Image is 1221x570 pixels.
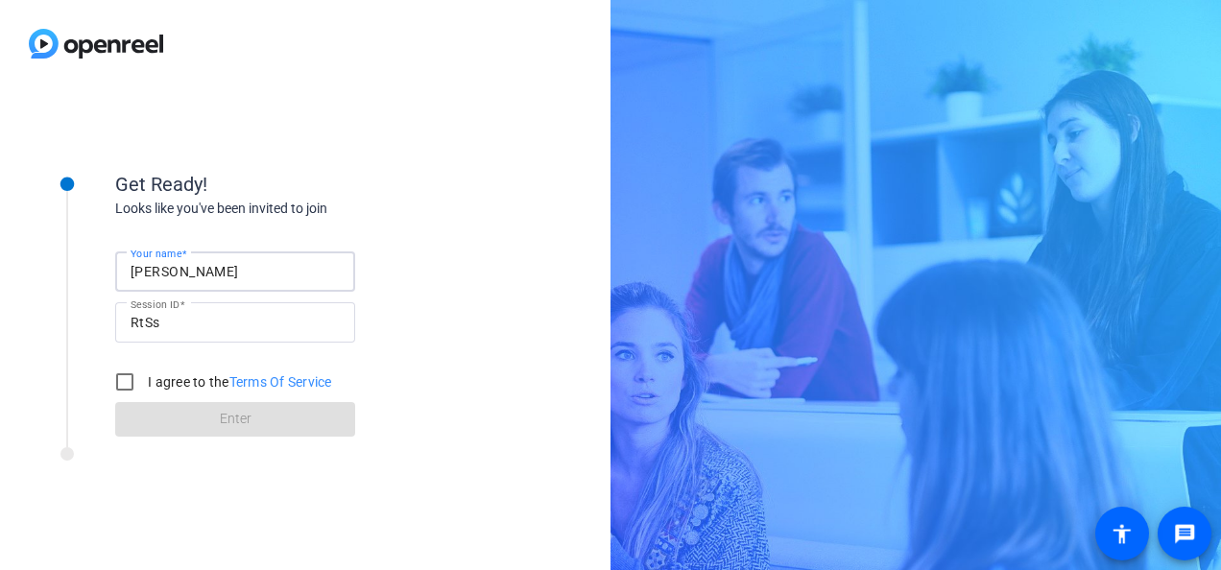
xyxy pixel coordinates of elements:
[115,199,499,219] div: Looks like you've been invited to join
[1173,522,1196,545] mat-icon: message
[115,170,499,199] div: Get Ready!
[131,298,180,310] mat-label: Session ID
[131,248,181,259] mat-label: Your name
[229,374,332,390] a: Terms Of Service
[144,372,332,392] label: I agree to the
[1111,522,1134,545] mat-icon: accessibility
